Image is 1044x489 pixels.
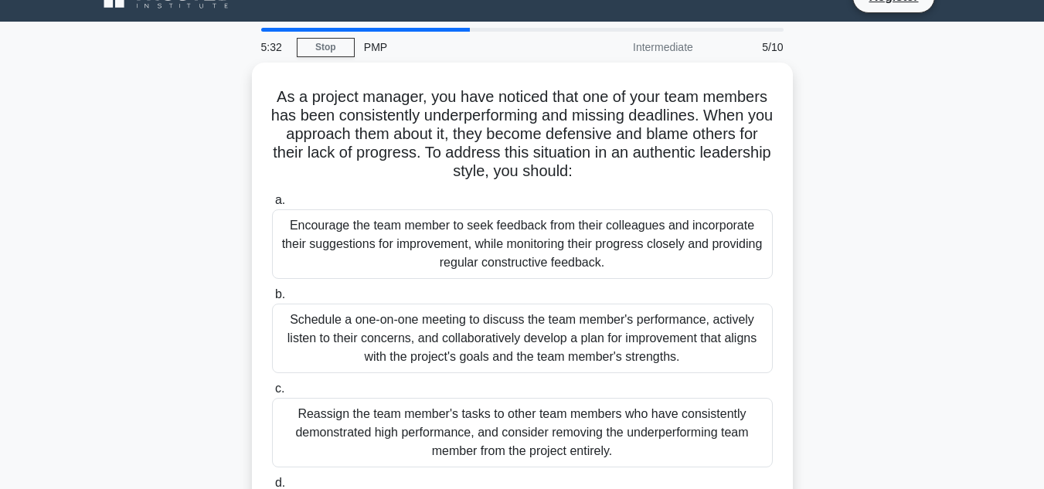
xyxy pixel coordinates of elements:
[270,87,774,182] h5: As a project manager, you have noticed that one of your team members has been consistently underp...
[567,32,702,63] div: Intermediate
[272,398,773,467] div: Reassign the team member's tasks to other team members who have consistently demonstrated high pe...
[272,304,773,373] div: Schedule a one-on-one meeting to discuss the team member's performance, actively listen to their ...
[702,32,793,63] div: 5/10
[275,287,285,301] span: b.
[275,382,284,395] span: c.
[275,476,285,489] span: d.
[355,32,567,63] div: PMP
[297,38,355,57] a: Stop
[272,209,773,279] div: Encourage the team member to seek feedback from their colleagues and incorporate their suggestion...
[252,32,297,63] div: 5:32
[275,193,285,206] span: a.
